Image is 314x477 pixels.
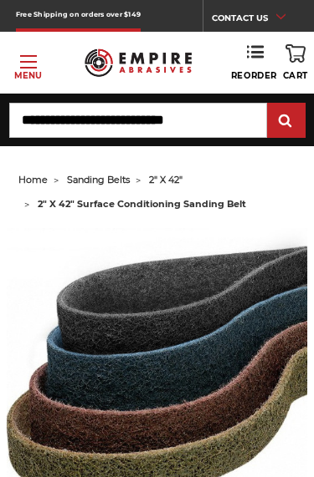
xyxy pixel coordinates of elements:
[20,61,37,63] span: Toggle menu
[212,8,298,32] a: CONTACT US
[231,70,277,81] span: Reorder
[283,44,308,81] a: Cart
[14,69,42,82] p: Menu
[85,42,192,84] img: Empire Abrasives
[231,44,277,81] a: Reorder
[270,104,303,138] input: Submit
[18,174,48,185] a: home
[149,174,183,185] a: 2" x 42"
[283,70,308,81] span: Cart
[38,198,246,210] span: 2" x 42" surface conditioning sanding belt
[67,174,130,185] a: sanding belts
